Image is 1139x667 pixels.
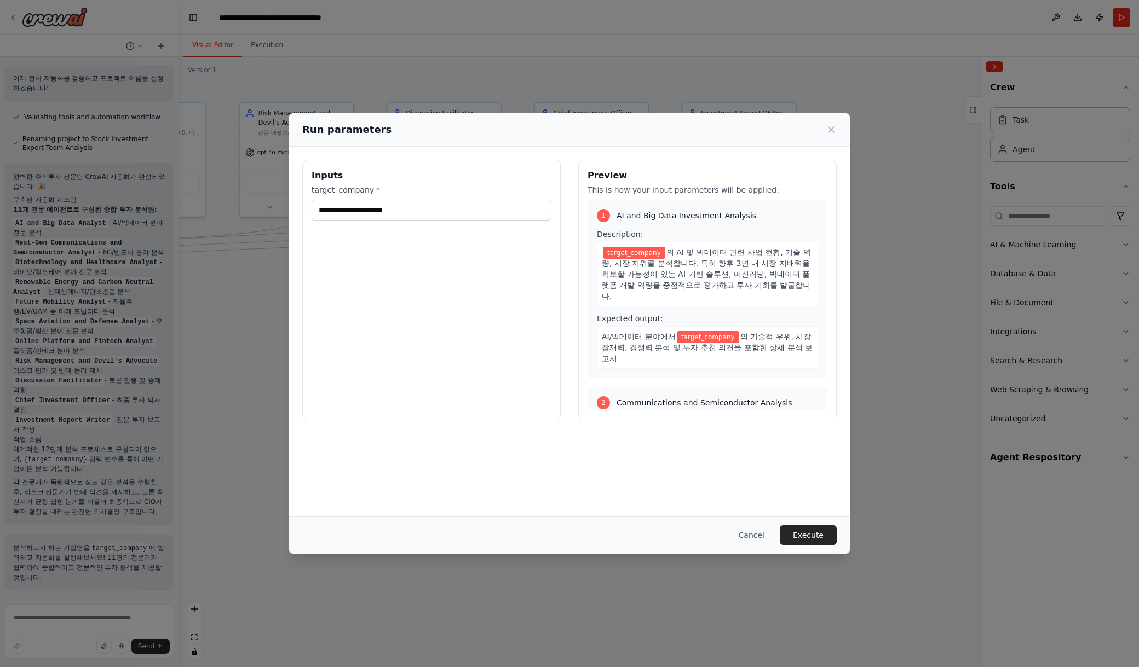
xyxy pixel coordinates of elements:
[617,210,756,221] span: AI and Big Data Investment Analysis
[603,247,665,259] span: Variable: target_company
[588,169,827,182] h3: Preview
[602,332,813,363] span: 의 기술적 우위, 시장 잠재력, 경쟁력 분석 및 투자 추천 의견을 포함한 상세 분석 보고서
[597,396,610,409] div: 2
[780,525,837,545] button: Execute
[302,122,392,137] h2: Run parameters
[730,525,773,545] button: Cancel
[588,184,827,195] p: This is how your input parameters will be applied:
[602,332,676,341] span: AI/빅데이터 분야에서
[677,331,739,343] span: Variable: target_company
[312,184,551,195] label: target_company
[597,209,610,222] div: 1
[602,248,811,300] span: 의 AI 및 빅데이터 관련 사업 현황, 기술 역량, 시장 지위를 분석합니다. 특히 향후 3년 내 시장 지배력을 확보할 가능성이 있는 AI 기반 솔루션, 머신러닝, 빅데이터 플...
[597,314,663,323] span: Expected output:
[312,169,551,182] h3: Inputs
[617,397,792,408] span: Communications and Semiconductor Analysis
[597,230,643,239] span: Description:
